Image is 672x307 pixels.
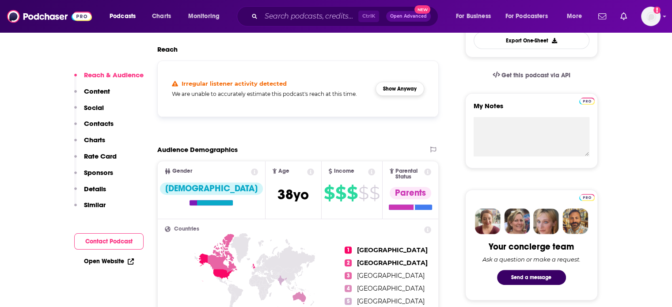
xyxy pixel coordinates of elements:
p: Details [84,185,106,193]
a: Show notifications dropdown [595,9,610,24]
a: Pro website [579,96,595,105]
span: More [567,10,582,23]
button: Details [74,185,106,201]
span: Gender [172,168,192,174]
span: [GEOGRAPHIC_DATA] [357,272,425,280]
div: Parents [390,187,431,199]
span: [GEOGRAPHIC_DATA] [357,259,428,267]
h2: Audience Demographics [157,145,238,154]
button: open menu [500,9,561,23]
p: Reach & Audience [84,71,144,79]
button: Contacts [74,119,114,136]
button: Reach & Audience [74,71,144,87]
button: Send a message [497,270,566,285]
img: Jon Profile [562,208,588,234]
img: Podchaser - Follow, Share and Rate Podcasts [7,8,92,25]
button: Rate Card [74,152,117,168]
span: For Podcasters [505,10,548,23]
div: Your concierge team [489,241,574,252]
span: Countries [174,226,199,232]
span: $ [335,186,346,200]
h2: Reach [157,45,178,53]
span: Ctrl K [358,11,379,22]
p: Contacts [84,119,114,128]
span: 5 [345,298,352,305]
button: Social [74,103,104,120]
img: User Profile [641,7,661,26]
div: Search podcasts, credits, & more... [245,6,447,27]
button: Show Anyway [376,82,424,96]
span: 1 [345,246,352,254]
input: Search podcasts, credits, & more... [261,9,358,23]
p: Sponsors [84,168,113,177]
span: [GEOGRAPHIC_DATA] [357,297,425,305]
span: [GEOGRAPHIC_DATA] [357,246,428,254]
button: Show profile menu [641,7,661,26]
button: Similar [74,201,106,217]
span: Parental Status [395,168,423,180]
span: Monitoring [188,10,220,23]
p: Content [84,87,110,95]
span: [GEOGRAPHIC_DATA] [357,284,425,292]
img: Barbara Profile [504,208,530,234]
span: $ [347,186,357,200]
span: $ [324,186,334,200]
span: Charts [152,10,171,23]
h5: We are unable to accurately estimate this podcast's reach at this time. [172,91,369,97]
img: Jules Profile [533,208,559,234]
a: Open Website [84,258,134,265]
span: New [414,5,430,14]
span: 4 [345,285,352,292]
h4: Irregular listener activity detected [182,80,287,87]
button: Content [74,87,110,103]
button: open menu [182,9,231,23]
button: Charts [74,136,105,152]
span: For Business [456,10,491,23]
p: Rate Card [84,152,117,160]
button: Sponsors [74,168,113,185]
span: Age [278,168,289,174]
button: Export One-Sheet [474,32,589,49]
span: Podcasts [110,10,136,23]
span: Get this podcast via API [501,72,570,79]
p: Charts [84,136,105,144]
div: Ask a question or make a request. [482,256,581,263]
button: Contact Podcast [74,233,144,250]
label: My Notes [474,102,589,117]
span: Income [334,168,354,174]
a: Get this podcast via API [486,64,577,86]
img: Podchaser Pro [579,194,595,201]
svg: Add a profile image [653,7,661,14]
span: $ [369,186,380,200]
span: 2 [345,259,352,266]
span: 3 [345,272,352,279]
span: Open Advanced [390,14,427,19]
a: Show notifications dropdown [617,9,630,24]
button: open menu [450,9,502,23]
button: open menu [561,9,593,23]
span: $ [358,186,368,200]
img: Podchaser Pro [579,98,595,105]
button: Open AdvancedNew [386,11,431,22]
button: open menu [103,9,147,23]
span: Logged in as NickG [641,7,661,26]
span: 38 yo [277,186,309,203]
p: Social [84,103,104,112]
p: Similar [84,201,106,209]
img: Sydney Profile [475,208,501,234]
a: Charts [146,9,176,23]
a: Pro website [579,193,595,201]
div: [DEMOGRAPHIC_DATA] [160,182,263,195]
